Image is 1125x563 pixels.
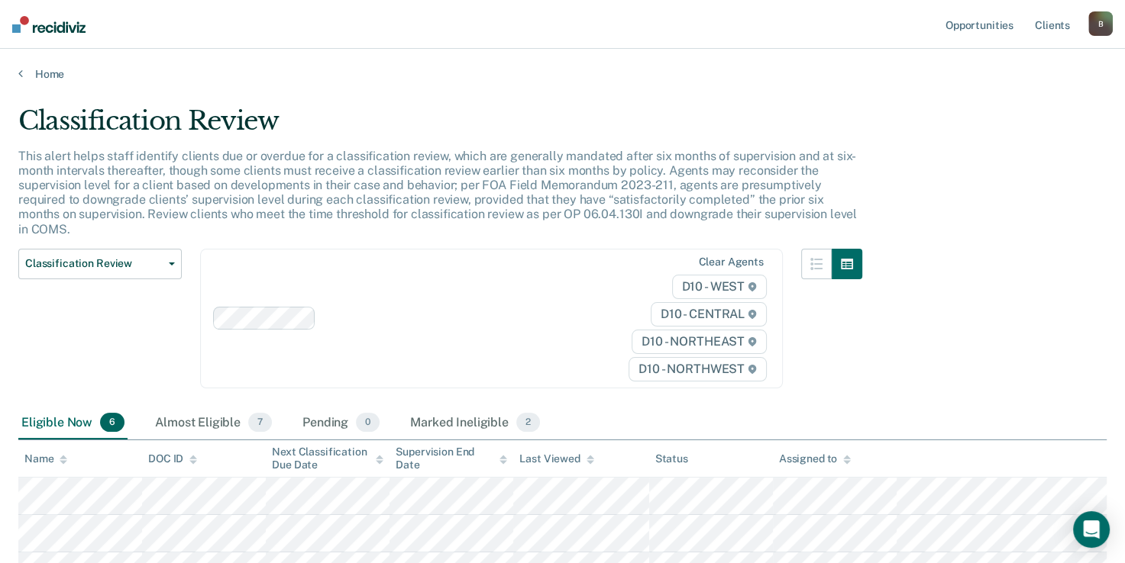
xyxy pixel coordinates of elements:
div: Supervision End Date [396,446,507,471]
span: D10 - NORTHWEST [629,357,766,381]
button: Classification Review [18,249,182,279]
span: Classification Review [25,257,163,270]
button: B [1088,11,1113,36]
span: D10 - CENTRAL [651,302,767,327]
span: 7 [248,413,272,433]
p: This alert helps staff identify clients due or overdue for a classification review, which are gen... [18,149,857,236]
div: Assigned to [779,452,851,465]
div: Marked Ineligible2 [407,407,543,440]
div: Eligible Now6 [18,407,128,440]
span: D10 - WEST [672,275,767,299]
a: Home [18,67,1107,81]
span: D10 - NORTHEAST [632,330,766,354]
div: Name [24,452,67,465]
div: Next Classification Due Date [272,446,383,471]
div: DOC ID [148,452,197,465]
div: Status [655,452,688,465]
span: 6 [100,413,124,433]
div: Classification Review [18,105,862,149]
div: Clear agents [698,256,763,269]
span: 2 [516,413,540,433]
img: Recidiviz [12,16,86,33]
span: 0 [356,413,380,433]
div: Open Intercom Messenger [1073,511,1110,548]
div: Pending0 [299,407,383,440]
div: Almost Eligible7 [152,407,275,440]
div: Last Viewed [519,452,593,465]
